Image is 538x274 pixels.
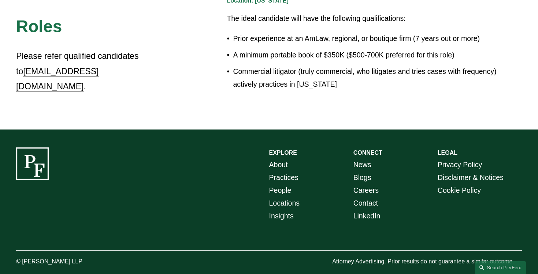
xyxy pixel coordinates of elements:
p: A minimum portable book of $350K ($500-700K preferred for this role) [233,49,522,61]
a: Cookie Policy [438,184,481,197]
a: Blogs [353,171,371,184]
p: Please refer qualified candidates to . [16,49,164,94]
strong: LEGAL [438,150,457,156]
span: Roles [16,17,62,36]
a: Disclaimer & Notices [438,171,504,184]
a: About [269,158,288,171]
a: [EMAIL_ADDRESS][DOMAIN_NAME] [16,66,99,91]
a: People [269,184,292,197]
p: The ideal candidate will have the following qualifications: [227,12,522,25]
strong: CONNECT [353,150,382,156]
a: News [353,158,371,171]
p: Prior experience at an AmLaw, regional, or boutique firm (7 years out or more) [233,32,522,45]
p: Commercial litigator (truly commercial, who litigates and tries cases with frequency) actively pr... [233,65,522,91]
a: Search this site [475,261,526,274]
a: Practices [269,171,298,184]
a: Careers [353,184,379,197]
p: © [PERSON_NAME] LLP [16,256,122,267]
strong: EXPLORE [269,150,297,156]
a: LinkedIn [353,210,381,222]
p: Attorney Advertising. Prior results do not guarantee a similar outcome. [332,256,522,267]
a: Insights [269,210,294,222]
a: Privacy Policy [438,158,482,171]
a: Locations [269,197,300,210]
a: Contact [353,197,378,210]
